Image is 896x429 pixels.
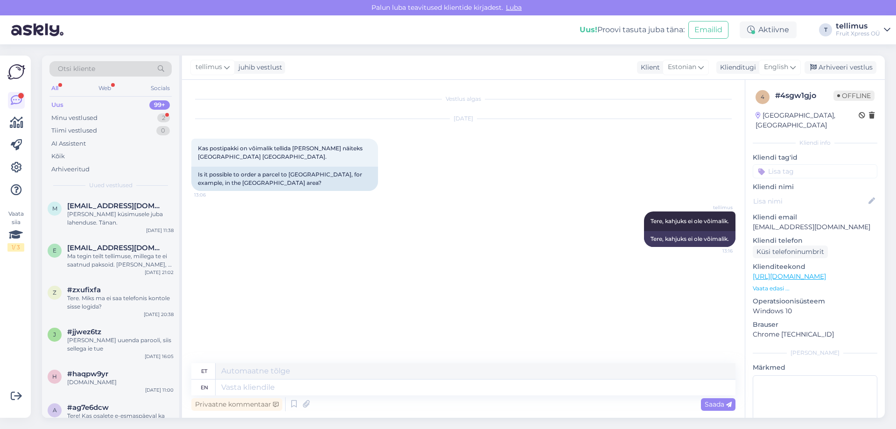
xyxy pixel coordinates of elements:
[668,62,696,72] span: Estonian
[156,126,170,135] div: 0
[145,269,174,276] div: [DATE] 21:02
[67,378,174,387] div: [DOMAIN_NAME]
[651,218,729,225] span: Tere, kahjuks ei ole võimalik.
[191,167,378,191] div: Is it possible to order a parcel to [GEOGRAPHIC_DATA], for example, in the [GEOGRAPHIC_DATA] area?
[753,284,877,293] p: Vaata edasi ...
[145,387,174,394] div: [DATE] 11:00
[51,126,97,135] div: Tiimi vestlused
[753,349,877,357] div: [PERSON_NAME]
[191,114,735,123] div: [DATE]
[67,328,101,336] span: #jjwez6tz
[805,61,876,74] div: Arhiveeri vestlus
[698,247,733,254] span: 13:16
[753,153,877,162] p: Kliendi tag'id
[51,113,98,123] div: Minu vestlused
[580,24,685,35] div: Proovi tasuta juba täna:
[775,90,833,101] div: # 4sgw1gjo
[753,363,877,373] p: Märkmed
[764,62,788,72] span: English
[67,336,174,353] div: [PERSON_NAME] uuenda parooli, siis sellega ie tue
[688,21,728,39] button: Emailid
[7,63,25,81] img: Askly Logo
[149,82,172,94] div: Socials
[7,243,24,252] div: 1 / 3
[51,152,65,161] div: Kõik
[157,113,170,123] div: 2
[753,262,877,272] p: Klienditeekond
[67,294,174,311] div: Tere. Miks ma ei saa telefonis kontole sisse logida?
[7,210,24,252] div: Vaata siia
[637,63,660,72] div: Klient
[833,91,875,101] span: Offline
[191,398,282,411] div: Privaatne kommentaar
[51,139,86,148] div: AI Assistent
[716,63,756,72] div: Klienditugi
[194,191,229,198] span: 13:06
[235,63,282,72] div: juhib vestlust
[753,330,877,339] p: Chrome [TECHNICAL_ID]
[753,296,877,306] p: Operatsioonisüsteem
[753,212,877,222] p: Kliendi email
[53,407,57,414] span: a
[644,231,735,247] div: Tere, kahjuks ei ole võimalik.
[201,363,207,379] div: et
[144,311,174,318] div: [DATE] 20:38
[503,3,525,12] span: Luba
[836,22,890,37] a: tellimusFruit Xpress OÜ
[53,289,56,296] span: z
[97,82,113,94] div: Web
[49,82,60,94] div: All
[53,331,56,338] span: j
[67,403,109,412] span: #ag7e6dcw
[149,100,170,110] div: 99+
[196,62,222,72] span: tellimus
[198,145,364,160] span: Kas postipakki on võimalik tellida [PERSON_NAME] näiteks [GEOGRAPHIC_DATA] [GEOGRAPHIC_DATA].
[753,246,828,258] div: Küsi telefoninumbrit
[67,412,174,429] div: Tere! Kas osalete e-esmaspäeval ka või kas on ehk mingit sooduskoodi jagada?
[753,272,826,281] a: [URL][DOMAIN_NAME]
[580,25,597,34] b: Uus!
[753,139,877,147] div: Kliendi info
[89,181,133,190] span: Uued vestlused
[145,353,174,360] div: [DATE] 16:05
[819,23,832,36] div: T
[756,111,859,130] div: [GEOGRAPHIC_DATA], [GEOGRAPHIC_DATA]
[52,205,57,212] span: m
[753,306,877,316] p: Windows 10
[67,286,101,294] span: #zxufixfa
[201,380,208,395] div: en
[761,93,764,100] span: 4
[698,204,733,211] span: tellimus
[753,164,877,178] input: Lisa tag
[52,373,57,380] span: h
[836,22,880,30] div: tellimus
[753,236,877,246] p: Kliendi telefon
[53,247,56,254] span: e
[753,222,877,232] p: [EMAIL_ADDRESS][DOMAIN_NAME]
[740,21,797,38] div: Aktiivne
[67,210,174,227] div: [PERSON_NAME] küsimusele juba lahenduse. Tänan.
[67,252,174,269] div: Ma tegin teilt tellimuse, millega te ei saatnud paksoid. [PERSON_NAME], et te kannate raha tagasi...
[58,64,95,74] span: Otsi kliente
[51,165,90,174] div: Arhiveeritud
[67,202,164,210] span: marju.piirsalu@tallinnlv.ee
[753,196,867,206] input: Lisa nimi
[191,95,735,103] div: Vestlus algas
[753,182,877,192] p: Kliendi nimi
[146,227,174,234] div: [DATE] 11:38
[753,320,877,330] p: Brauser
[67,370,108,378] span: #haqpw9yr
[67,244,164,252] span: ennika123@hotmail.com
[705,400,732,408] span: Saada
[51,100,63,110] div: Uus
[836,30,880,37] div: Fruit Xpress OÜ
